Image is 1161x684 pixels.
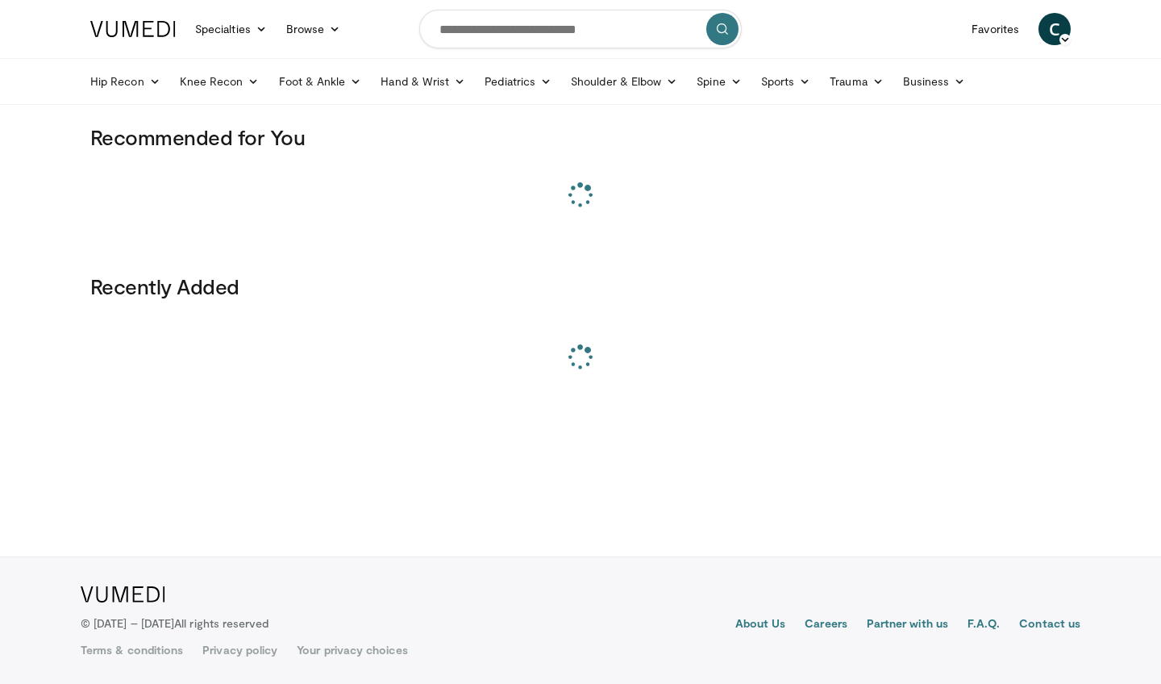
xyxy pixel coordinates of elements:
a: Contact us [1019,615,1080,635]
input: Search topics, interventions [419,10,742,48]
a: Your privacy choices [297,642,407,658]
a: Privacy policy [202,642,277,658]
h3: Recommended for You [90,124,1071,150]
a: Partner with us [867,615,948,635]
a: Shoulder & Elbow [561,65,687,98]
a: C [1038,13,1071,45]
a: Sports [751,65,821,98]
a: Careers [805,615,847,635]
a: About Us [735,615,786,635]
a: Specialties [185,13,277,45]
a: Business [893,65,976,98]
a: Hand & Wrist [371,65,475,98]
a: Foot & Ankle [269,65,372,98]
img: VuMedi Logo [81,586,165,603]
p: © [DATE] – [DATE] [81,615,269,632]
a: Favorites [962,13,1029,45]
span: All rights reserved [174,616,268,630]
a: Knee Recon [170,65,269,98]
a: Pediatrics [475,65,561,98]
img: VuMedi Logo [90,21,176,37]
a: F.A.Q. [967,615,1000,635]
a: Spine [687,65,751,98]
h3: Recently Added [90,273,1071,299]
a: Browse [277,13,351,45]
a: Hip Recon [81,65,170,98]
a: Trauma [820,65,893,98]
a: Terms & conditions [81,642,183,658]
